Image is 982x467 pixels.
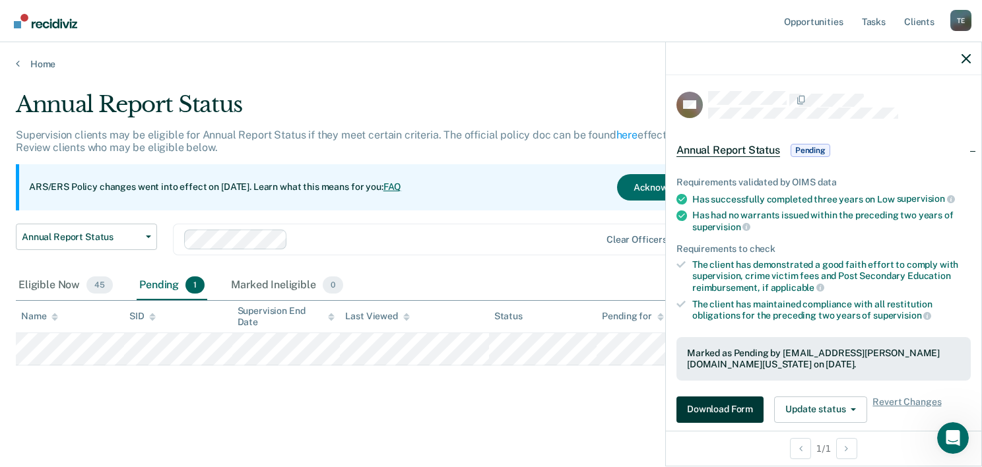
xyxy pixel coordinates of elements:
[16,58,966,70] a: Home
[666,431,981,466] div: 1 / 1
[29,181,401,194] p: ARS/ERS Policy changes went into effect on [DATE]. Learn what this means for you:
[692,299,971,321] div: The client has maintained compliance with all restitution obligations for the preceding two years of
[383,181,402,192] a: FAQ
[16,91,752,129] div: Annual Report Status
[16,129,718,154] p: Supervision clients may be eligible for Annual Report Status if they meet certain criteria. The o...
[692,193,971,205] div: Has successfully completed three years on Low
[616,129,638,141] a: here
[692,222,750,232] span: supervision
[676,396,764,423] button: Download Form
[617,174,742,201] button: Acknowledge & Close
[666,129,981,171] div: Annual Report StatusPending
[872,396,941,423] span: Revert Changes
[897,193,955,204] span: supervision
[323,276,343,294] span: 0
[22,232,141,243] span: Annual Report Status
[873,310,931,321] span: supervision
[185,276,205,294] span: 1
[137,271,207,300] div: Pending
[791,144,830,157] span: Pending
[228,271,346,300] div: Marked Ineligible
[676,144,780,157] span: Annual Report Status
[129,311,156,322] div: SID
[692,210,971,232] div: Has had no warrants issued within the preceding two years of
[676,243,971,255] div: Requirements to check
[676,396,769,423] a: Navigate to form link
[676,177,971,188] div: Requirements validated by OIMS data
[774,396,867,423] button: Update status
[950,10,971,31] button: Profile dropdown button
[238,305,335,328] div: Supervision End Date
[836,438,857,459] button: Next Opportunity
[86,276,113,294] span: 45
[692,259,971,293] div: The client has demonstrated a good faith effort to comply with supervision, crime victim fees and...
[606,234,667,245] div: Clear officers
[345,311,409,322] div: Last Viewed
[687,348,960,370] div: Marked as Pending by [EMAIL_ADDRESS][PERSON_NAME][DOMAIN_NAME][US_STATE] on [DATE].
[16,271,115,300] div: Eligible Now
[937,422,969,454] iframe: Intercom live chat
[21,311,58,322] div: Name
[602,311,663,322] div: Pending for
[14,14,77,28] img: Recidiviz
[950,10,971,31] div: T E
[494,311,523,322] div: Status
[771,282,824,293] span: applicable
[790,438,811,459] button: Previous Opportunity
